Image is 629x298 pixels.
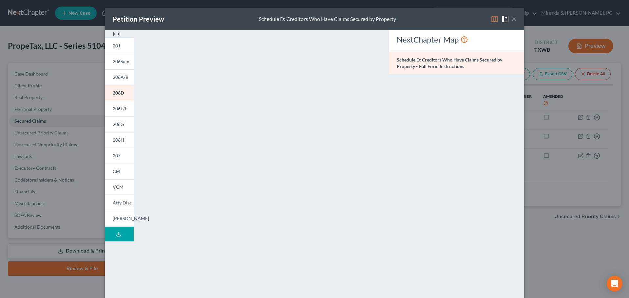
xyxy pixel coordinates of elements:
span: 206E/F [113,106,127,111]
span: 206D [113,90,124,96]
a: 201 [105,38,134,54]
a: [PERSON_NAME] [105,211,134,227]
button: × [512,15,516,23]
a: VCM [105,179,134,195]
strong: Schedule D: Creditors Who Have Claims Secured by Property - Full Form Instructions [397,57,502,69]
img: expand-e0f6d898513216a626fdd78e52531dac95497ffd26381d4c15ee2fc46db09dca.svg [113,30,121,38]
span: CM [113,168,120,174]
span: [PERSON_NAME] [113,216,149,221]
span: 206A/B [113,74,128,80]
span: VCM [113,184,124,190]
span: 207 [113,153,121,158]
span: 206G [113,121,124,127]
div: NextChapter Map [397,34,516,45]
span: Atty Disc [113,200,132,205]
a: 206D [105,85,134,101]
img: help-close-5ba153eb36485ed6c1ea00a893f15db1cb9b99d6cae46e1a8edb6c62d00a1a76.svg [501,15,509,23]
div: Open Intercom Messenger [607,276,622,291]
span: 206Sum [113,59,129,64]
span: 201 [113,43,121,48]
a: CM [105,164,134,179]
span: 206H [113,137,124,143]
a: 206Sum [105,54,134,69]
a: 206A/B [105,69,134,85]
a: 206G [105,116,134,132]
a: 206H [105,132,134,148]
img: map-eea8200ae884c6f1103ae1953ef3d486a96c86aabb227e865a55264e3737af1f.svg [491,15,499,23]
div: Schedule D: Creditors Who Have Claims Secured by Property [259,15,396,23]
a: Atty Disc [105,195,134,211]
a: 206E/F [105,101,134,116]
div: Petition Preview [113,14,164,24]
a: 207 [105,148,134,164]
